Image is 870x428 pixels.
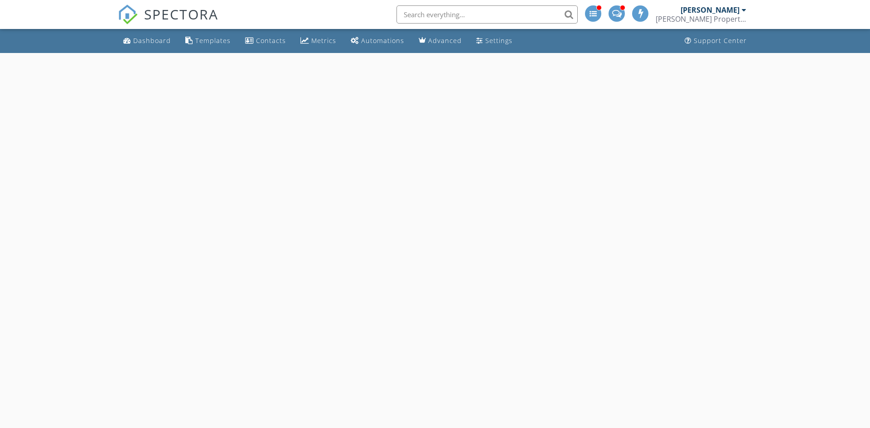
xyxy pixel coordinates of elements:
[311,36,336,45] div: Metrics
[195,36,231,45] div: Templates
[681,33,750,49] a: Support Center
[256,36,286,45] div: Contacts
[681,5,739,14] div: [PERSON_NAME]
[428,36,462,45] div: Advanced
[144,5,218,24] span: SPECTORA
[694,36,747,45] div: Support Center
[396,5,578,24] input: Search everything...
[242,33,290,49] a: Contacts
[297,33,340,49] a: Metrics
[415,33,465,49] a: Advanced
[118,5,138,24] img: The Best Home Inspection Software - Spectora
[347,33,408,49] a: Automations (Advanced)
[182,33,234,49] a: Templates
[120,33,174,49] a: Dashboard
[473,33,516,49] a: Settings
[118,12,218,31] a: SPECTORA
[133,36,171,45] div: Dashboard
[485,36,512,45] div: Settings
[656,14,746,24] div: Webb Property Inspection
[361,36,404,45] div: Automations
